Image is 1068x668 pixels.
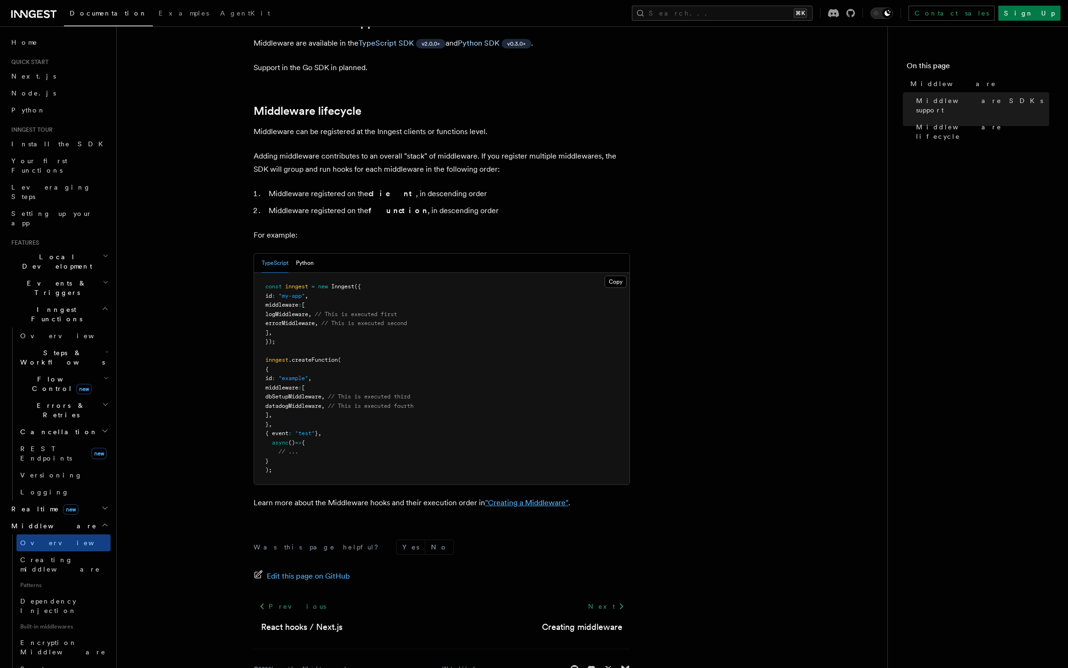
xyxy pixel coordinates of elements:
span: errorMiddleware [265,320,315,326]
span: Built-in middlewares [16,619,111,634]
span: [ [302,384,305,391]
a: Your first Functions [8,152,111,179]
strong: function [368,206,428,215]
span: : [272,375,275,382]
p: Middleware can be registered at the Inngest clients or functions level. [254,125,630,138]
button: No [425,540,454,554]
span: // This is executed first [315,311,397,318]
span: { [302,439,305,446]
span: Logging [20,488,69,496]
span: , [308,375,311,382]
span: ); [265,467,272,473]
span: Errors & Retries [16,401,102,420]
span: { event [265,430,288,437]
a: Sign Up [998,6,1060,21]
p: Was this page helpful? [254,542,385,552]
span: Documentation [70,9,147,17]
h4: On this page [907,60,1049,75]
a: Middleware SDKs support [912,92,1049,119]
span: Overview [20,539,117,547]
span: , [308,311,311,318]
button: Yes [397,540,425,554]
span: Features [8,239,39,247]
span: ({ [354,283,361,290]
button: Toggle dark mode [870,8,893,19]
span: } [265,421,269,428]
a: REST Endpointsnew [16,440,111,467]
span: : [298,384,302,391]
span: REST Endpoints [20,445,72,462]
a: Overview [16,534,111,551]
span: Dependency Injection [20,597,77,614]
span: // This is executed second [321,320,407,326]
button: Copy [605,276,627,288]
p: Learn more about the Middleware hooks and their execution order in . [254,496,630,509]
span: Middleware [910,79,996,88]
a: Python [8,102,111,119]
span: : [298,302,302,308]
a: AgentKit [215,3,276,25]
span: () [288,439,295,446]
span: ( [338,357,341,363]
li: Middleware registered on the , in descending order [266,204,630,217]
span: Middleware lifecycle [916,122,1049,141]
li: Middleware registered on the , in descending order [266,187,630,200]
p: For example: [254,229,630,242]
a: Documentation [64,3,153,26]
span: , [315,320,318,326]
span: , [269,421,272,428]
span: Node.js [11,89,56,97]
span: Patterns [16,578,111,593]
button: Flow Controlnew [16,371,111,397]
span: new [318,283,328,290]
span: } [315,430,318,437]
a: Encryption Middleware [16,634,111,660]
span: }); [265,338,275,345]
span: Versioning [20,471,82,479]
span: [ [302,302,305,308]
a: Edit this page on GitHub [254,570,350,583]
span: Install the SDK [11,140,109,148]
a: Python SDK [458,39,500,48]
span: new [91,448,107,459]
span: datadogMiddleware [265,403,321,409]
span: logMiddleware [265,311,308,318]
span: Examples [159,9,209,17]
span: : [288,430,292,437]
span: new [76,384,92,394]
span: v2.0.0+ [422,40,440,48]
a: Previous [254,598,331,615]
span: = [311,283,315,290]
span: const [265,283,282,290]
span: Encryption Middleware [20,639,106,656]
a: Logging [16,484,111,501]
a: Contact sales [909,6,995,21]
span: inngest [285,283,308,290]
button: Inngest Functions [8,301,111,327]
span: "test" [295,430,315,437]
a: Install the SDK [8,135,111,152]
span: Home [11,38,38,47]
a: Creating middleware [16,551,111,578]
a: Versioning [16,467,111,484]
a: Setting up your app [8,205,111,231]
span: "example" [279,375,308,382]
a: Examples [153,3,215,25]
a: TypeScript SDK [359,39,414,48]
button: Search...⌘K [632,6,813,21]
button: Steps & Workflows [16,344,111,371]
span: middleware [265,302,298,308]
span: => [295,439,302,446]
a: Creating middleware [542,620,622,634]
button: Realtimenew [8,501,111,517]
span: Edit this page on GitHub [267,570,350,583]
span: Your first Functions [11,157,67,174]
button: Errors & Retries [16,397,111,423]
a: Dependency Injection [16,593,111,619]
span: AgentKit [220,9,270,17]
span: Inngest [331,283,354,290]
span: Inngest Functions [8,305,102,324]
span: inngest [265,357,288,363]
a: React hooks / Next.js [261,620,343,634]
span: Local Development [8,252,103,271]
